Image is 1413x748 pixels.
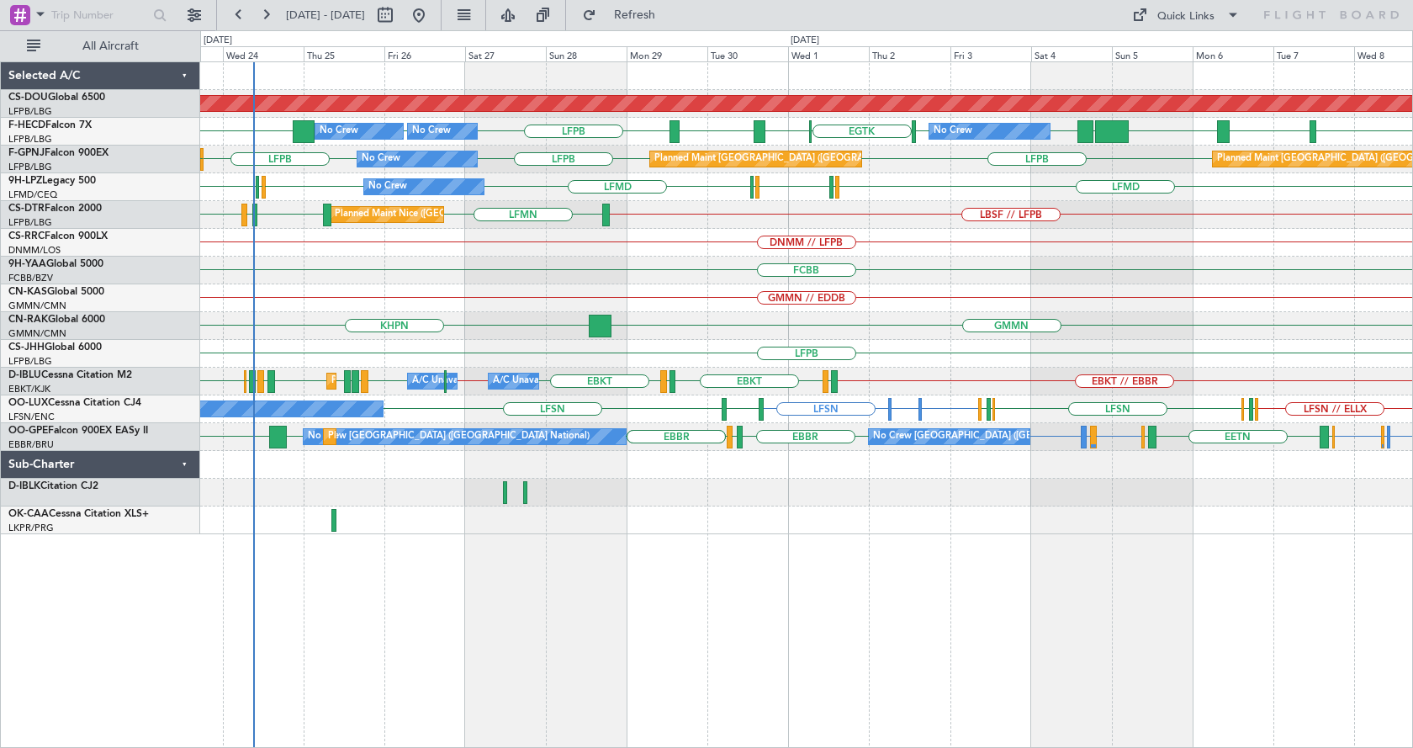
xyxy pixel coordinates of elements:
div: [DATE] [204,34,232,48]
span: OO-LUX [8,398,48,408]
input: Trip Number [51,3,148,28]
div: Sun 28 [546,46,627,61]
div: No Crew [934,119,972,144]
div: Sun 5 [1112,46,1193,61]
div: Tue 30 [707,46,788,61]
span: 9H-LPZ [8,176,42,186]
span: F-HECD [8,120,45,130]
button: All Aircraft [19,33,183,60]
div: [DATE] [791,34,819,48]
div: Planned Maint [GEOGRAPHIC_DATA] ([GEOGRAPHIC_DATA] National) [328,424,632,449]
div: Fri 26 [384,46,465,61]
a: EBKT/KJK [8,383,50,395]
a: LFPB/LBG [8,355,52,368]
div: Thu 2 [869,46,950,61]
div: No Crew [368,174,407,199]
div: Planned Maint [GEOGRAPHIC_DATA] ([GEOGRAPHIC_DATA]) [654,146,919,172]
div: Wed 1 [788,46,869,61]
a: OO-LUXCessna Citation CJ4 [8,398,141,408]
a: CS-DTRFalcon 2000 [8,204,102,214]
div: Sat 4 [1031,46,1112,61]
span: CN-RAK [8,315,48,325]
a: CS-JHHGlobal 6000 [8,342,102,353]
div: A/C Unavailable [GEOGRAPHIC_DATA] ([GEOGRAPHIC_DATA] National) [412,369,725,394]
a: LFMD/CEQ [8,188,57,201]
div: Quick Links [1157,8,1215,25]
a: D-IBLKCitation CJ2 [8,481,98,491]
a: F-HECDFalcon 7X [8,120,92,130]
a: GMMN/CMN [8,327,66,340]
div: No Crew [412,119,451,144]
a: LFPB/LBG [8,216,52,229]
span: CS-JHH [8,342,45,353]
a: 9H-LPZLegacy 500 [8,176,96,186]
a: OO-GPEFalcon 900EX EASy II [8,426,148,436]
span: CS-DOU [8,93,48,103]
a: FCBB/BZV [8,272,53,284]
a: LFPB/LBG [8,161,52,173]
span: CN-KAS [8,287,47,297]
div: Fri 3 [950,46,1031,61]
a: OK-CAACessna Citation XLS+ [8,509,149,519]
span: 9H-YAA [8,259,46,269]
a: GMMN/CMN [8,300,66,312]
a: D-IBLUCessna Citation M2 [8,370,132,380]
div: No Crew [362,146,400,172]
a: EBBR/BRU [8,438,54,451]
span: CS-DTR [8,204,45,214]
a: 9H-YAAGlobal 5000 [8,259,103,269]
span: OO-GPE [8,426,48,436]
div: Planned Maint Nice ([GEOGRAPHIC_DATA]) [335,202,522,227]
span: OK-CAA [8,509,49,519]
button: Quick Links [1124,2,1248,29]
span: [DATE] - [DATE] [286,8,365,23]
div: Sat 27 [465,46,546,61]
span: CS-RRC [8,231,45,241]
a: F-GPNJFalcon 900EX [8,148,108,158]
div: No Crew [320,119,358,144]
span: All Aircraft [44,40,177,52]
div: Thu 25 [304,46,384,61]
div: Mon 6 [1193,46,1273,61]
a: CN-RAKGlobal 6000 [8,315,105,325]
a: CS-RRCFalcon 900LX [8,231,108,241]
div: Planned Maint Nice ([GEOGRAPHIC_DATA]) [331,369,519,394]
span: D-IBLK [8,481,40,491]
a: LKPR/PRG [8,522,54,534]
div: Wed 24 [223,46,304,61]
span: D-IBLU [8,370,41,380]
span: Refresh [600,9,670,21]
a: LFPB/LBG [8,105,52,118]
a: DNMM/LOS [8,244,61,257]
div: A/C Unavailable [GEOGRAPHIC_DATA]-[GEOGRAPHIC_DATA] [493,369,761,394]
a: LFSN/ENC [8,411,55,423]
span: F-GPNJ [8,148,45,158]
div: No Crew [GEOGRAPHIC_DATA] ([GEOGRAPHIC_DATA] National) [873,424,1155,449]
a: LFPB/LBG [8,133,52,146]
a: CS-DOUGlobal 6500 [8,93,105,103]
div: Mon 29 [627,46,707,61]
div: Tue 7 [1273,46,1354,61]
button: Refresh [574,2,675,29]
div: No Crew [GEOGRAPHIC_DATA] ([GEOGRAPHIC_DATA] National) [308,424,590,449]
a: CN-KASGlobal 5000 [8,287,104,297]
